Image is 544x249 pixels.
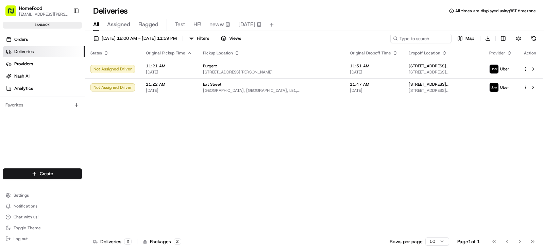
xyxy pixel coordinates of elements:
span: [DATE] [238,20,255,29]
span: Uber [500,66,509,72]
p: Rows per page [390,238,423,245]
span: [STREET_ADDRESS][PERSON_NAME] [409,82,478,87]
span: Burgerz [203,63,217,69]
span: [STREET_ADDRESS][PERSON_NAME] [409,63,478,69]
span: [STREET_ADDRESS][PERSON_NAME] [409,69,478,75]
img: uber-new-logo.jpeg [490,65,498,73]
span: Notifications [14,203,37,209]
span: Flagged [138,20,158,29]
span: Dropoff Location [409,50,440,56]
span: Analytics [14,85,33,92]
div: Favorites [3,100,82,111]
span: • [57,123,60,129]
span: All [93,20,99,29]
span: Filters [197,35,209,41]
img: Nash [7,6,20,20]
span: Uber [500,85,509,90]
span: Providers [14,61,33,67]
div: 2 [124,238,132,245]
span: 11:22 AM [146,82,192,87]
span: 11:51 AM [350,63,398,69]
span: 11:47 AM [350,82,398,87]
button: Filters [186,34,212,43]
a: Powered byPylon [48,168,82,173]
div: 💻 [57,152,63,158]
span: Pylon [68,168,82,173]
span: HF! [193,20,201,29]
div: Packages [143,238,181,245]
span: Chat with us! [14,214,38,220]
span: Provider [489,50,505,56]
span: [DATE] [350,69,398,75]
div: Action [523,50,537,56]
span: [GEOGRAPHIC_DATA], [GEOGRAPHIC_DATA], LE1, [GEOGRAPHIC_DATA] [203,88,339,93]
button: [EMAIL_ADDRESS][PERSON_NAME][DOMAIN_NAME] [19,12,68,17]
span: Orders [14,36,28,43]
span: Deliveries [14,49,34,55]
span: All times are displayed using BST timezone [455,8,536,14]
span: [PERSON_NAME] [21,105,55,111]
button: HomeFood [19,5,42,12]
input: Clear [18,44,112,51]
a: Deliveries [3,46,85,57]
span: API Documentation [64,152,109,159]
span: Pickup Location [203,50,233,56]
span: [DATE] [350,88,398,93]
button: Map [454,34,477,43]
div: 📗 [7,152,12,158]
div: sandbox [3,22,82,29]
span: Eat Street [203,82,221,87]
span: Assigned [107,20,130,29]
button: See all [105,87,124,95]
img: Asif Zaman Khan [7,99,18,110]
img: 1736555255976-a54dd68f-1ca7-489b-9aae-adbdc363a1c4 [14,105,19,111]
img: 4281594248423_2fcf9dad9f2a874258b8_72.png [14,65,27,77]
span: [DATE] [146,88,192,93]
h1: Deliveries [93,5,128,16]
button: HomeFood[EMAIL_ADDRESS][PERSON_NAME][DOMAIN_NAME] [3,3,70,19]
span: Create [40,171,53,177]
span: • [56,105,59,111]
span: Original Pickup Time [146,50,185,56]
a: Nash AI [3,71,85,82]
span: Map [465,35,474,41]
span: Views [229,35,241,41]
span: [STREET_ADDRESS][PERSON_NAME] [409,88,478,93]
button: Start new chat [116,67,124,75]
button: Notifications [3,201,82,211]
span: Log out [14,236,28,242]
button: Log out [3,234,82,244]
span: [DATE] 12:00 AM - [DATE] 11:59 PM [102,35,177,41]
input: Type to search [390,34,452,43]
button: Refresh [529,34,539,43]
span: Test [175,20,185,29]
span: Toggle Theme [14,225,41,231]
div: We're available if you need us! [31,71,93,77]
a: 📗Knowledge Base [4,149,55,161]
div: Past conversations [7,88,44,94]
a: Orders [3,34,85,45]
button: Chat with us! [3,212,82,222]
img: 1736555255976-a54dd68f-1ca7-489b-9aae-adbdc363a1c4 [14,124,19,129]
button: [DATE] 12:00 AM - [DATE] 11:59 PM [90,34,180,43]
div: Start new chat [31,65,112,71]
span: Klarizel Pensader [21,123,56,129]
a: Providers [3,59,85,69]
img: Klarizel Pensader [7,117,18,128]
a: Analytics [3,83,85,94]
span: neww [209,20,224,29]
p: Welcome 👋 [7,27,124,38]
img: 1736555255976-a54dd68f-1ca7-489b-9aae-adbdc363a1c4 [7,65,19,77]
span: [DATE] [60,105,74,111]
button: Toggle Theme [3,223,82,233]
a: 💻API Documentation [55,149,112,161]
span: Original Dropoff Time [350,50,391,56]
span: Nash AI [14,73,30,79]
span: [STREET_ADDRESS][PERSON_NAME] [203,69,339,75]
div: Deliveries [93,238,132,245]
button: Create [3,168,82,179]
span: Settings [14,193,29,198]
span: Status [90,50,102,56]
button: Settings [3,190,82,200]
